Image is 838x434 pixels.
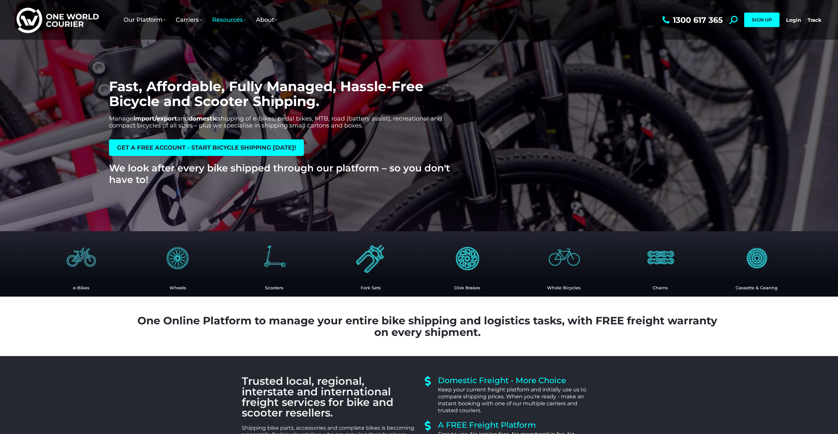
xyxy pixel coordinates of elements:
[17,7,99,33] img: One World Courier
[519,286,609,290] h2: Whole Bicycles
[36,286,126,290] h2: e-Bikes
[61,238,101,277] img: small-bicycle-icons-electric-bicycle
[176,16,202,23] span: Carriers
[109,79,462,109] h1: Fast, Affordable, Fully Managed, Hassle-Free Bicycle and Scooter Shipping.
[786,17,801,23] a: Login
[808,17,821,23] a: Track
[438,386,597,414] div: Keep your current freight platform and initially use us to compare shipping prices. When you're r...
[171,10,207,30] a: Carriers
[109,115,462,129] p: Manage and shipping of e-bikes, pedal bikes, MTB, road (battery assist), recreational and compact...
[109,163,462,186] h2: We look after every bike shipped through our platform – so you don't have to!
[134,315,721,338] h2: One Online Platform to manage your entire bike shipping and logistics tasks, with FREE freight wa...
[251,10,282,30] a: About
[212,16,246,23] span: Resources
[169,285,186,290] a: Wheels
[207,10,251,30] a: Resources
[752,17,772,23] span: SIGN UP
[119,10,171,30] a: Our Platform
[158,238,198,277] img: bicycle parts bicycle wheel Adobe Illustrator icon
[438,376,566,385] a: Domestic Freight - More Choice
[326,286,416,290] h2: Fork Sets
[615,286,705,290] h2: Chains
[117,145,296,151] span: get a free account - start bicycle shipping [DATE]!
[438,420,536,430] a: A FREE Freight Platform
[712,286,802,290] h2: Cassette & Gearing
[124,16,166,23] span: Our Platform
[661,16,723,24] a: 1300 617 365
[744,13,780,27] a: SIGN UP
[544,238,584,277] img: small-bicycle-icons-disc-bike
[242,376,416,418] h2: Trusted local, regional, interstate and international freight services for bike and scooter resel...
[229,286,319,290] h2: Scooters
[448,238,487,277] img: small-bicycle-icons-disc-brake
[109,139,304,156] a: get a free account - start bicycle shipping [DATE]!
[256,16,277,23] span: About
[640,238,680,277] img: bicycle parts chain linkicon illustrator
[422,286,512,290] h2: Disk Brakes
[254,238,294,277] img: scooter electric or manual icon
[189,115,218,122] strong: domestic
[133,115,177,122] strong: import/export
[737,238,777,277] img: bicycle parts cassette icon illustrator
[351,238,390,277] img: small-bicycle-icons-forks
